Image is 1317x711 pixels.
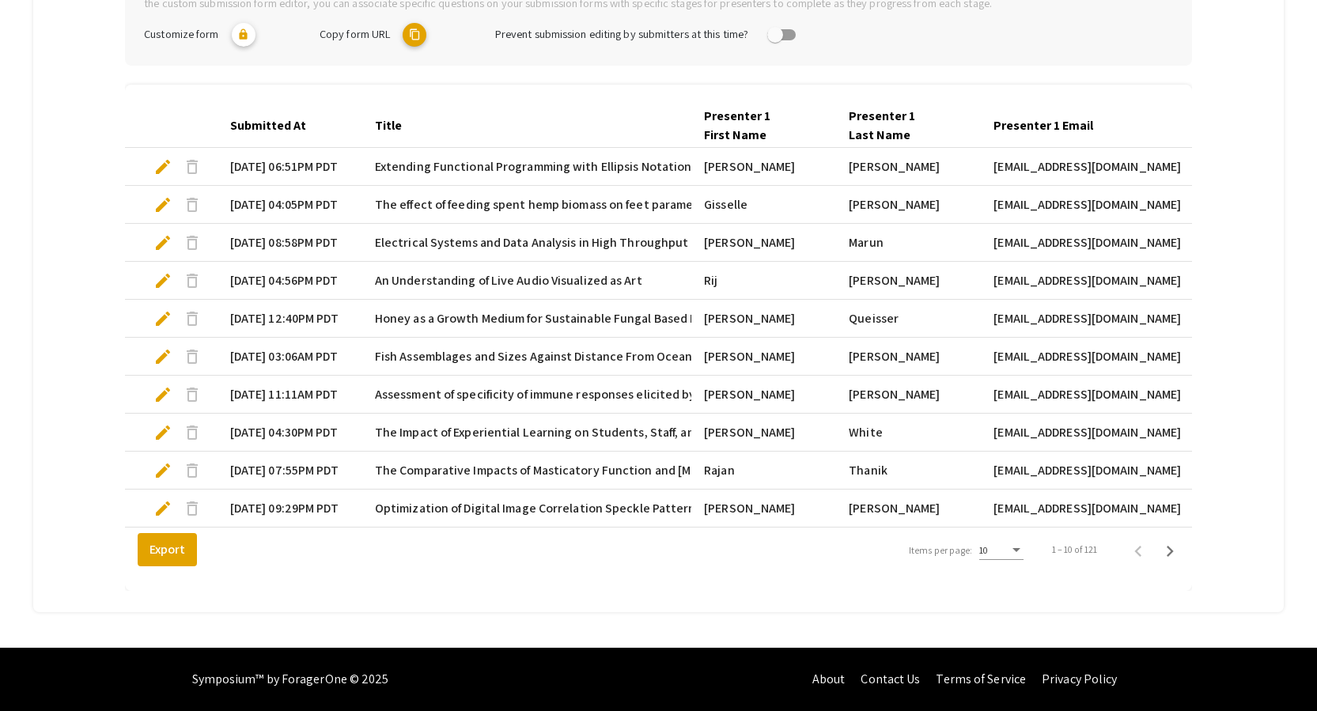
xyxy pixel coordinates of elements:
[153,385,172,404] span: edit
[981,414,1205,452] mat-cell: [EMAIL_ADDRESS][DOMAIN_NAME]
[218,338,362,376] mat-cell: [DATE] 03:06AM PDT
[375,233,842,252] span: Electrical Systems and Data Analysis in High Throughput Electrical-BasedCytometry
[812,671,846,687] a: About
[495,26,748,41] span: Prevent submission editing by submitters at this time?
[691,414,836,452] mat-cell: [PERSON_NAME]
[981,376,1205,414] mat-cell: [EMAIL_ADDRESS][DOMAIN_NAME]
[981,300,1205,338] mat-cell: [EMAIL_ADDRESS][DOMAIN_NAME]
[836,300,981,338] mat-cell: Queisser
[981,148,1205,186] mat-cell: [EMAIL_ADDRESS][DOMAIN_NAME]
[138,533,197,566] button: Export
[691,376,836,414] mat-cell: [PERSON_NAME]
[704,107,823,145] div: Presenter 1 First Name
[691,490,836,528] mat-cell: [PERSON_NAME]
[218,148,362,186] mat-cell: [DATE] 06:51PM PDT
[993,116,1093,135] div: Presenter 1 Email
[218,376,362,414] mat-cell: [DATE] 11:11AM PDT
[12,640,67,699] iframe: Chat
[836,186,981,224] mat-cell: [PERSON_NAME]
[691,148,836,186] mat-cell: [PERSON_NAME]
[183,385,202,404] span: delete
[375,499,842,518] span: Optimization of Digital Image Correlation Speckle Patterns for Small Test Specimens
[691,452,836,490] mat-cell: Rajan
[1042,671,1117,687] a: Privacy Policy
[979,544,988,556] span: 10
[981,338,1205,376] mat-cell: [EMAIL_ADDRESS][DOMAIN_NAME]
[375,423,853,442] span: The Impact of Experiential Learning on Students, Staff, and the Communities Involved.
[981,490,1205,528] mat-cell: [EMAIL_ADDRESS][DOMAIN_NAME]
[153,271,172,290] span: edit
[836,376,981,414] mat-cell: [PERSON_NAME]
[691,300,836,338] mat-cell: [PERSON_NAME]
[218,300,362,338] mat-cell: [DATE] 12:40PM PDT
[1052,543,1097,557] div: 1 – 10 of 121
[981,224,1205,262] mat-cell: [EMAIL_ADDRESS][DOMAIN_NAME]
[836,148,981,186] mat-cell: [PERSON_NAME]
[691,186,836,224] mat-cell: Gisselle
[981,186,1205,224] mat-cell: [EMAIL_ADDRESS][DOMAIN_NAME]
[979,545,1024,556] mat-select: Items per page:
[836,338,981,376] mat-cell: [PERSON_NAME]
[836,490,981,528] mat-cell: [PERSON_NAME]
[218,186,362,224] mat-cell: [DATE] 04:05PM PDT
[836,224,981,262] mat-cell: Marun
[183,233,202,252] span: delete
[218,262,362,300] mat-cell: [DATE] 04:56PM PDT
[691,338,836,376] mat-cell: [PERSON_NAME]
[375,385,1183,404] span: Assessment of specificity of immune responses elicited by experimental gonococcal vaccines consis...
[218,224,362,262] mat-cell: [DATE] 08:58PM PDT
[375,461,883,480] span: The Comparative Impacts of Masticatory Function and [MEDICAL_DATA] on Cognitive Health
[183,461,202,480] span: delete
[218,452,362,490] mat-cell: [DATE] 07:55PM PDT
[153,423,172,442] span: edit
[183,271,202,290] span: delete
[981,262,1205,300] mat-cell: [EMAIL_ADDRESS][DOMAIN_NAME]
[909,543,973,558] div: Items per page:
[403,23,426,47] mat-icon: copy URL
[691,224,836,262] mat-cell: [PERSON_NAME]
[183,347,202,366] span: delete
[375,195,1020,214] span: The effect of feeding spent hemp biomass on feet parameters and prevalence of [MEDICAL_DATA] in b...
[861,671,920,687] a: Contact Us
[144,26,218,41] span: Customize form
[153,461,172,480] span: edit
[183,157,202,176] span: delete
[183,423,202,442] span: delete
[375,271,642,290] span: An Understanding of Live Audio Visualized as Art
[836,262,981,300] mat-cell: [PERSON_NAME]
[849,107,954,145] div: Presenter 1 Last Name
[153,157,172,176] span: edit
[153,233,172,252] span: edit
[320,26,390,41] span: Copy form URL
[375,116,402,135] div: Title
[230,116,306,135] div: Submitted At
[1154,534,1186,565] button: Next page
[849,107,968,145] div: Presenter 1 Last Name
[993,116,1107,135] div: Presenter 1 Email
[981,452,1205,490] mat-cell: [EMAIL_ADDRESS][DOMAIN_NAME]
[230,116,320,135] div: Submitted At
[375,116,416,135] div: Title
[232,23,255,47] mat-icon: lock
[218,414,362,452] mat-cell: [DATE] 04:30PM PDT
[153,309,172,328] span: edit
[192,648,389,711] div: Symposium™ by ForagerOne © 2025
[691,262,836,300] mat-cell: Rij
[153,347,172,366] span: edit
[836,414,981,452] mat-cell: White
[153,499,172,518] span: edit
[153,195,172,214] span: edit
[375,309,743,328] span: Honey as a Growth Medium for Sustainable Fungal Based Pigments
[836,452,981,490] mat-cell: Thanik
[183,499,202,518] span: delete
[704,107,809,145] div: Presenter 1 First Name
[218,490,362,528] mat-cell: [DATE] 09:29PM PDT
[375,157,692,176] span: Extending Functional Programming with Ellipsis Notation
[183,309,202,328] span: delete
[375,347,1065,366] span: Fish Assemblages and Sizes Against Distance From Ocean and Other Factors in [GEOGRAPHIC_DATA] Est...
[183,195,202,214] span: delete
[936,671,1026,687] a: Terms of Service
[1122,534,1154,565] button: Previous page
